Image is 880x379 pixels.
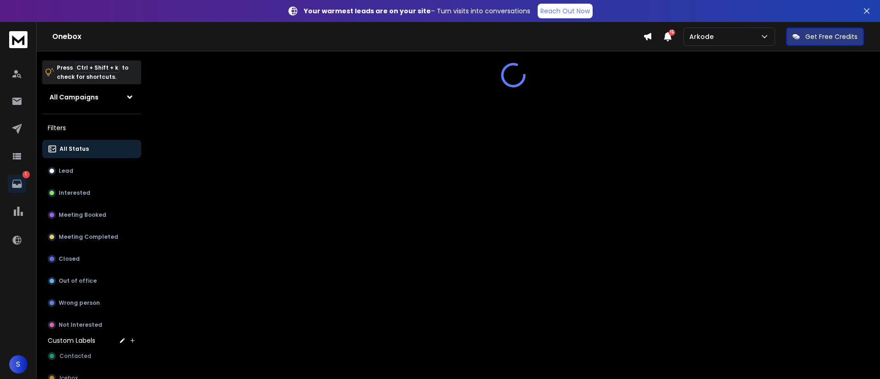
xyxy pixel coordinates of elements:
p: 1 [22,171,30,178]
p: Wrong person [59,299,100,307]
p: Lead [59,167,73,175]
strong: Your warmest leads are on your site [304,6,431,16]
button: Meeting Booked [42,206,141,224]
p: Out of office [59,277,97,285]
button: Interested [42,184,141,202]
button: Not Interested [42,316,141,334]
p: Closed [59,255,80,263]
span: Ctrl + Shift + k [75,62,120,73]
button: Closed [42,250,141,268]
button: Wrong person [42,294,141,312]
p: Arkode [689,32,717,41]
button: Meeting Completed [42,228,141,246]
h1: All Campaigns [49,93,99,102]
p: Reach Out Now [540,6,590,16]
a: Reach Out Now [538,4,593,18]
button: Contacted [42,347,141,365]
h1: Onebox [52,31,643,42]
p: All Status [60,145,89,153]
p: Press to check for shortcuts. [57,63,128,82]
button: Get Free Credits [786,27,864,46]
span: 15 [669,29,675,36]
p: Not Interested [59,321,102,329]
button: All Status [42,140,141,158]
p: Get Free Credits [805,32,858,41]
p: Meeting Booked [59,211,106,219]
button: All Campaigns [42,88,141,106]
span: Contacted [60,352,91,360]
p: – Turn visits into conversations [304,6,530,16]
h3: Filters [42,121,141,134]
button: S [9,355,27,374]
a: 1 [8,175,26,193]
button: Lead [42,162,141,180]
h3: Custom Labels [48,336,95,345]
button: Out of office [42,272,141,290]
img: logo [9,31,27,48]
p: Meeting Completed [59,233,118,241]
p: Interested [59,189,90,197]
